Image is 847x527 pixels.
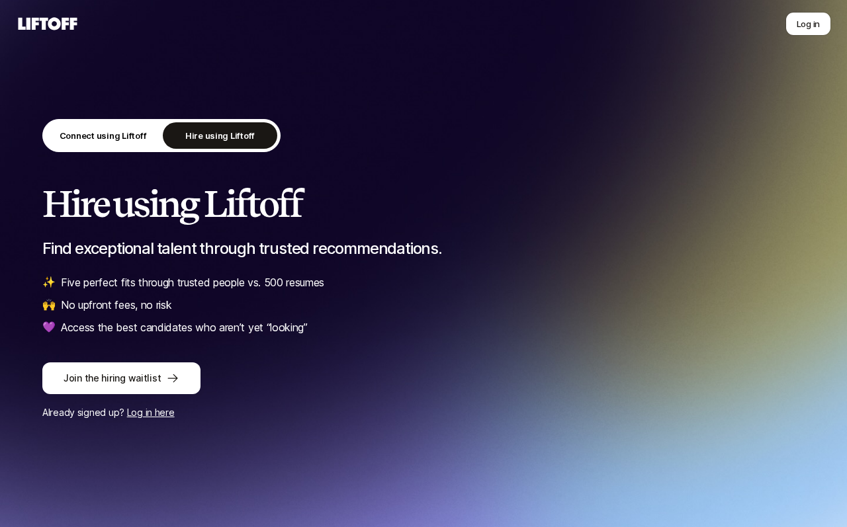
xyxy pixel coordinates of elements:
button: Log in [785,12,831,36]
a: Join the hiring waitlist [42,362,805,394]
h2: Hire using Liftoff [42,184,805,223]
span: ✨ [42,274,56,291]
span: 🙌 [42,296,56,313]
p: Find exceptional talent through trusted recommendations. [42,239,805,258]
p: Access the best candidates who aren’t yet “looking” [61,319,308,336]
p: No upfront fees, no risk [61,296,171,313]
p: Hire using Liftoff [185,129,255,142]
span: 💜️ [42,319,56,336]
p: Five perfect fits through trusted people vs. 500 resumes [61,274,324,291]
p: Connect using Liftoff [60,129,147,142]
button: Join the hiring waitlist [42,362,201,394]
a: Log in here [127,407,175,418]
p: Already signed up? [42,405,805,421]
